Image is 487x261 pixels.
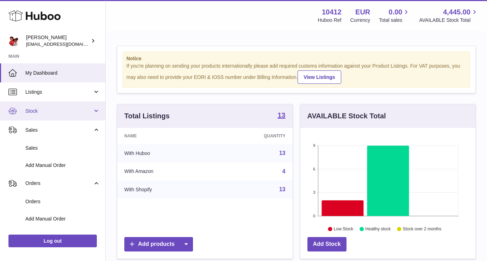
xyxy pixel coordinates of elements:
[365,226,391,231] text: Healthy stock
[403,226,441,231] text: Stock over 2 months
[117,162,213,181] td: With Amazon
[379,17,410,24] span: Total sales
[25,70,100,76] span: My Dashboard
[124,111,170,121] h3: Total Listings
[25,162,100,169] span: Add Manual Order
[279,150,286,156] a: 13
[25,127,93,133] span: Sales
[25,198,100,205] span: Orders
[277,112,285,120] a: 13
[26,41,104,47] span: [EMAIL_ADDRESS][DOMAIN_NAME]
[25,108,93,114] span: Stock
[419,7,479,24] a: 4,445.00 AVAILABLE Stock Total
[298,70,341,84] a: View Listings
[313,190,315,194] text: 3
[318,17,342,24] div: Huboo Ref
[25,89,93,95] span: Listings
[117,180,213,199] td: With Shopify
[333,226,353,231] text: Low Stock
[419,17,479,24] span: AVAILABLE Stock Total
[117,128,213,144] th: Name
[282,168,286,174] a: 4
[355,7,370,17] strong: EUR
[279,186,286,192] a: 13
[8,235,97,247] a: Log out
[350,17,370,24] div: Currency
[26,34,89,48] div: [PERSON_NAME]
[313,167,315,171] text: 6
[389,7,402,17] span: 0.00
[313,214,315,218] text: 0
[25,180,93,187] span: Orders
[379,7,410,24] a: 0.00 Total sales
[124,237,193,251] a: Add products
[313,143,315,148] text: 9
[443,7,470,17] span: 4,445.00
[117,144,213,162] td: With Huboo
[213,128,292,144] th: Quantity
[126,55,466,62] strong: Notice
[126,63,466,84] div: If you're planning on sending your products internationally please add required customs informati...
[25,145,100,151] span: Sales
[307,237,346,251] a: Add Stock
[322,7,342,17] strong: 10412
[277,112,285,119] strong: 13
[307,111,386,121] h3: AVAILABLE Stock Total
[25,216,100,222] span: Add Manual Order
[8,36,19,46] img: hello@redracerbooks.com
